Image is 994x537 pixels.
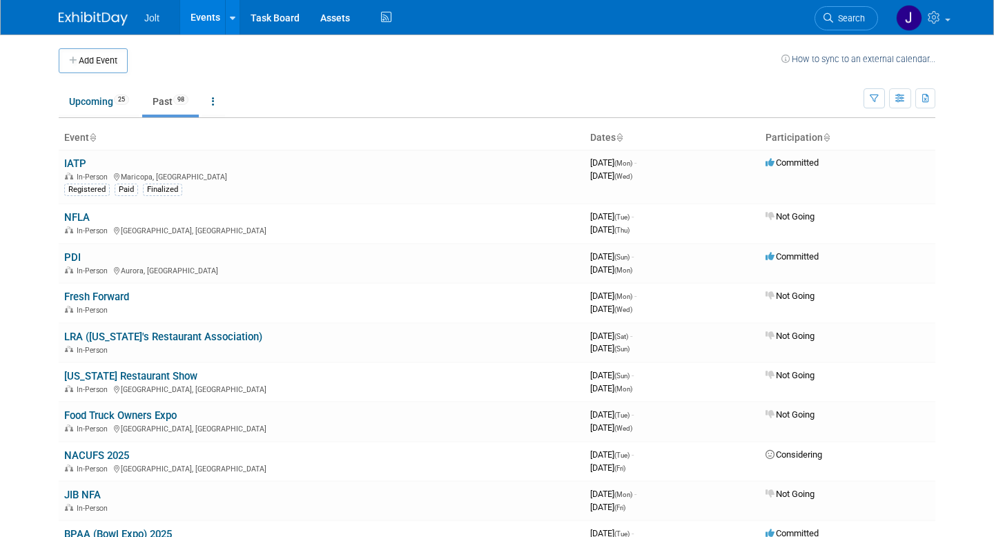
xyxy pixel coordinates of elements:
[77,385,112,394] span: In-Person
[614,213,630,221] span: (Tue)
[590,409,634,420] span: [DATE]
[614,424,632,432] span: (Wed)
[65,346,73,353] img: In-Person Event
[590,370,634,380] span: [DATE]
[766,409,815,420] span: Not Going
[614,411,630,419] span: (Tue)
[65,465,73,471] img: In-Person Event
[77,306,112,315] span: In-Person
[64,251,81,264] a: PDI
[590,291,636,301] span: [DATE]
[823,132,830,143] a: Sort by Participation Type
[65,266,73,273] img: In-Person Event
[614,266,632,274] span: (Mon)
[815,6,878,30] a: Search
[64,224,579,235] div: [GEOGRAPHIC_DATA], [GEOGRAPHIC_DATA]
[590,264,632,275] span: [DATE]
[77,266,112,275] span: In-Person
[59,48,128,73] button: Add Event
[614,345,630,353] span: (Sun)
[590,211,634,222] span: [DATE]
[632,409,634,420] span: -
[142,88,199,115] a: Past98
[766,157,819,168] span: Committed
[630,331,632,341] span: -
[590,170,632,181] span: [DATE]
[64,462,579,473] div: [GEOGRAPHIC_DATA], [GEOGRAPHIC_DATA]
[614,306,632,313] span: (Wed)
[65,504,73,511] img: In-Person Event
[614,491,632,498] span: (Mon)
[64,170,579,182] div: Maricopa, [GEOGRAPHIC_DATA]
[614,504,625,511] span: (Fri)
[64,157,86,170] a: IATP
[173,95,188,105] span: 98
[632,251,634,262] span: -
[632,370,634,380] span: -
[616,132,623,143] a: Sort by Start Date
[760,126,935,150] th: Participation
[64,211,90,224] a: NFLA
[590,304,632,314] span: [DATE]
[65,385,73,392] img: In-Person Event
[77,504,112,513] span: In-Person
[590,251,634,262] span: [DATE]
[833,13,865,23] span: Search
[64,383,579,394] div: [GEOGRAPHIC_DATA], [GEOGRAPHIC_DATA]
[65,226,73,233] img: In-Person Event
[614,226,630,234] span: (Thu)
[77,226,112,235] span: In-Person
[634,291,636,301] span: -
[766,211,815,222] span: Not Going
[77,173,112,182] span: In-Person
[632,211,634,222] span: -
[614,465,625,472] span: (Fri)
[64,489,101,501] a: JIB NFA
[65,306,73,313] img: In-Person Event
[77,465,112,473] span: In-Person
[614,333,628,340] span: (Sat)
[64,449,129,462] a: NACUFS 2025
[59,126,585,150] th: Event
[590,331,632,341] span: [DATE]
[614,385,632,393] span: (Mon)
[632,449,634,460] span: -
[89,132,96,143] a: Sort by Event Name
[634,157,636,168] span: -
[896,5,922,31] img: JayneAnn Copeland
[590,489,636,499] span: [DATE]
[64,184,110,196] div: Registered
[143,184,182,196] div: Finalized
[590,343,630,353] span: [DATE]
[65,424,73,431] img: In-Person Event
[65,173,73,179] img: In-Person Event
[614,372,630,380] span: (Sun)
[614,159,632,167] span: (Mon)
[64,422,579,433] div: [GEOGRAPHIC_DATA], [GEOGRAPHIC_DATA]
[781,54,935,64] a: How to sync to an external calendar...
[64,291,129,303] a: Fresh Forward
[614,451,630,459] span: (Tue)
[64,264,579,275] div: Aurora, [GEOGRAPHIC_DATA]
[585,126,760,150] th: Dates
[766,331,815,341] span: Not Going
[59,88,139,115] a: Upcoming25
[64,370,197,382] a: [US_STATE] Restaurant Show
[766,370,815,380] span: Not Going
[590,224,630,235] span: [DATE]
[766,489,815,499] span: Not Going
[590,422,632,433] span: [DATE]
[614,173,632,180] span: (Wed)
[59,12,128,26] img: ExhibitDay
[766,291,815,301] span: Not Going
[114,95,129,105] span: 25
[614,293,632,300] span: (Mon)
[77,424,112,433] span: In-Person
[590,449,634,460] span: [DATE]
[766,251,819,262] span: Committed
[144,12,159,23] span: Jolt
[64,331,262,343] a: LRA ([US_STATE]'s Restaurant Association)
[766,449,822,460] span: Considering
[115,184,138,196] div: Paid
[614,253,630,261] span: (Sun)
